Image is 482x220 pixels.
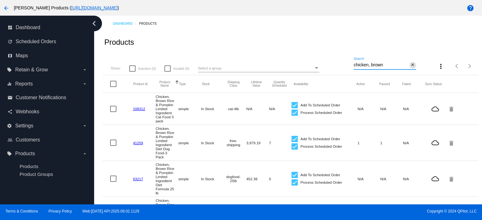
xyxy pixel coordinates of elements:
[133,141,143,145] a: 41259
[8,95,13,100] i: email
[8,107,87,117] a: share Webhooks
[201,175,223,182] mat-cell: In Stock
[246,105,269,112] mat-cell: N/A
[83,209,139,213] a: Web:[DATE] API:2025.09.02.1129
[133,82,147,86] button: Change sorting for ExternalId
[448,174,456,184] mat-icon: delete
[14,5,119,10] span: [PERSON_NAME] Products ( )
[300,101,340,109] span: Add To Scheduled Order
[82,81,87,86] i: arrow_drop_down
[16,53,28,59] span: Maps
[410,63,415,68] mat-icon: close
[7,123,12,128] i: settings
[202,82,210,86] button: Change sorting for StockLevel
[403,139,426,146] mat-cell: N/A
[3,4,10,12] mat-icon: arrow_back
[448,138,456,148] mat-icon: delete
[15,81,33,87] span: Reports
[16,137,40,143] span: Customers
[426,105,445,113] mat-icon: cloud_queue
[269,175,292,182] mat-cell: 5
[357,175,380,182] mat-cell: N/A
[246,175,269,182] mat-cell: 452.38
[379,82,390,86] button: Change sorting for TotalQuantityScheduledPaused
[201,139,223,146] mat-cell: In Stock
[380,175,403,182] mat-cell: N/A
[426,175,445,182] mat-icon: cloud_queue
[380,105,403,112] mat-cell: N/A
[224,105,246,112] mat-cell: cat-4lb
[16,109,39,115] span: Webhooks
[8,25,13,30] i: dashboard
[224,137,246,148] mat-cell: free-shipping
[16,25,40,30] span: Dashboard
[8,23,87,33] a: dashboard Dashboard
[294,82,356,86] mat-header-cell: Availability
[49,209,72,213] a: Privacy Policy
[7,67,12,72] i: local_offer
[7,81,12,86] i: equalizer
[300,171,340,179] span: Add To Scheduled Order
[8,109,13,114] i: share
[113,19,139,28] a: Dashboard
[300,179,342,186] span: Process Scheduled Order
[15,123,33,129] span: Settings
[133,177,143,181] a: 63217
[19,171,53,177] a: Product Groups
[357,105,380,112] mat-cell: N/A
[402,82,411,86] button: Change sorting for TotalQuantityFailed
[356,82,365,86] button: Change sorting for TotalQuantityScheduledActive
[437,63,445,70] mat-icon: more_vert
[403,105,426,112] mat-cell: N/A
[173,65,189,72] span: Invalid (0)
[89,18,99,28] i: chevron_left
[8,51,87,61] a: map Maps
[15,151,35,156] span: Products
[225,80,242,87] button: Change sorting for ShippingClass
[246,139,269,146] mat-cell: 3,979.19
[178,175,201,182] mat-cell: simple
[357,139,380,146] mat-cell: 1
[139,19,162,28] a: Products
[300,135,340,143] span: Add To Scheduled Order
[8,135,87,145] a: people_outline Customers
[201,105,223,112] mat-cell: In Stock
[15,67,48,73] span: Retain & Grow
[380,139,403,146] mat-cell: 1
[8,53,13,58] i: map
[300,109,342,116] span: Process Scheduled Order
[82,67,87,72] i: arrow_drop_down
[156,93,178,125] mat-cell: Chicken, Brown Rice & Pumpkin Limited Ingredient Cat Food 3 pack
[156,80,173,87] button: Change sorting for ProductName
[224,173,246,184] mat-cell: dogfood-25lb
[354,63,410,68] input: Search
[271,80,288,87] button: Change sorting for QuantityScheduled
[269,105,292,112] mat-cell: N/A
[198,66,222,70] span: Select a group
[300,143,342,150] span: Process Scheduled Order
[8,137,13,142] i: people_outline
[19,164,38,169] a: Products
[426,139,445,146] mat-icon: cloud_queue
[198,64,319,72] mat-select: Select a group
[5,209,38,213] a: Terms & Conditions
[104,38,134,47] h2: Products
[451,60,463,72] button: Previous page
[8,39,13,44] i: update
[110,66,120,70] span: Show:
[138,65,156,72] span: Inactive (0)
[463,60,476,72] button: Next page
[8,93,87,103] a: email Customer Notifications
[8,37,87,47] a: update Scheduled Orders
[403,175,426,182] mat-cell: N/A
[156,161,178,197] mat-cell: Chicken, Brown Rice & Pumpkin Limited Ingredient Diet Formula 25 lb
[71,5,118,10] a: [URL][DOMAIN_NAME]
[467,4,474,12] mat-icon: help
[16,39,56,44] span: Scheduled Orders
[178,105,201,112] mat-cell: simple
[410,62,416,69] button: Clear
[133,107,145,111] a: 108312
[82,123,87,128] i: arrow_drop_down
